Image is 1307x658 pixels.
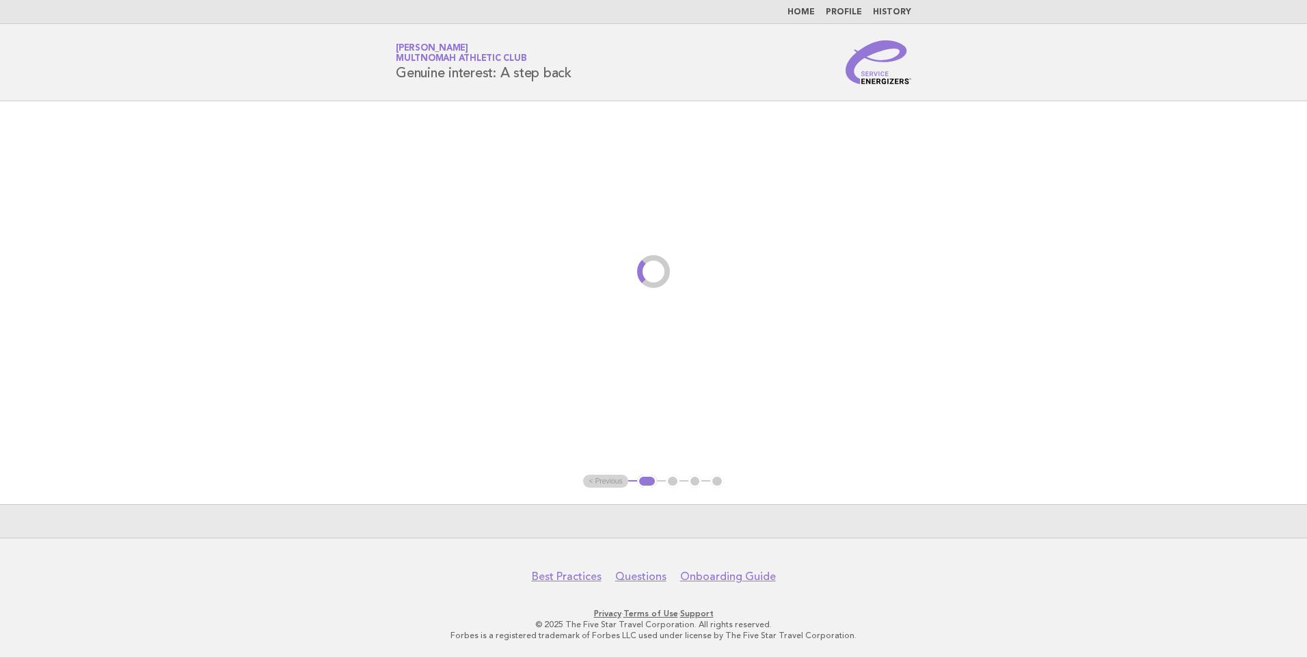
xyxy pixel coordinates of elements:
[532,570,602,583] a: Best Practices
[396,44,571,80] h1: Genuine interest: A step back
[846,40,911,84] img: Service Energizers
[623,609,678,618] a: Terms of Use
[235,608,1072,619] p: · ·
[396,44,526,63] a: [PERSON_NAME]Multnomah Athletic Club
[680,570,776,583] a: Onboarding Guide
[235,619,1072,630] p: © 2025 The Five Star Travel Corporation. All rights reserved.
[615,570,666,583] a: Questions
[594,609,621,618] a: Privacy
[873,8,911,16] a: History
[787,8,815,16] a: Home
[826,8,862,16] a: Profile
[235,630,1072,641] p: Forbes is a registered trademark of Forbes LLC used under license by The Five Star Travel Corpora...
[396,55,526,64] span: Multnomah Athletic Club
[680,609,714,618] a: Support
